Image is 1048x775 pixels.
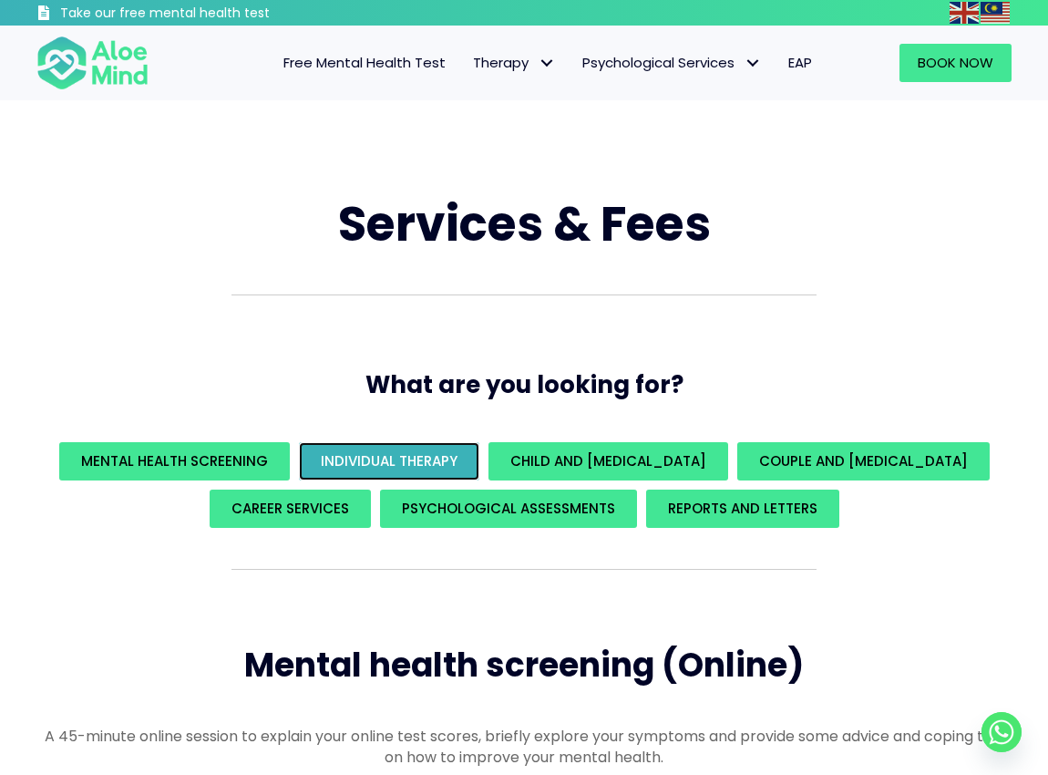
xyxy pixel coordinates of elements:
a: Psychological ServicesPsychological Services: submenu [569,44,775,82]
a: Career Services [210,490,371,528]
a: Mental Health Screening [59,442,290,480]
img: Aloe mind Logo [36,35,149,91]
a: REPORTS AND LETTERS [646,490,839,528]
a: Couple and [MEDICAL_DATA] [737,442,990,480]
a: Free Mental Health Test [270,44,459,82]
span: REPORTS AND LETTERS [668,499,817,518]
h3: Take our free mental health test [60,5,339,23]
a: Take our free mental health test [36,5,339,26]
nav: Menu [167,44,826,82]
a: Individual Therapy [299,442,479,480]
span: What are you looking for? [365,368,683,401]
img: en [950,2,979,24]
div: What are you looking for? [36,438,1012,532]
a: EAP [775,44,826,82]
span: Services & Fees [338,191,711,257]
span: Book Now [918,53,993,72]
span: Career Services [231,499,349,518]
a: TherapyTherapy: submenu [459,44,569,82]
span: EAP [788,53,812,72]
span: Mental health screening (Online) [244,642,804,688]
a: Psychological assessments [380,490,637,528]
span: Therapy [473,53,555,72]
span: Psychological Services: submenu [739,50,765,77]
span: Child and [MEDICAL_DATA] [510,451,706,470]
span: Psychological Services [582,53,761,72]
span: Psychological assessments [402,499,615,518]
a: Malay [981,2,1012,23]
span: Free Mental Health Test [283,53,446,72]
a: English [950,2,981,23]
p: A 45-minute online session to explain your online test scores, briefly explore your symptoms and ... [36,726,1012,768]
a: Child and [MEDICAL_DATA] [488,442,728,480]
span: Couple and [MEDICAL_DATA] [759,451,968,470]
span: Individual Therapy [321,451,457,470]
img: ms [981,2,1010,24]
a: Whatsapp [981,712,1022,752]
a: Book Now [899,44,1012,82]
span: Mental Health Screening [81,451,268,470]
span: Therapy: submenu [533,50,560,77]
